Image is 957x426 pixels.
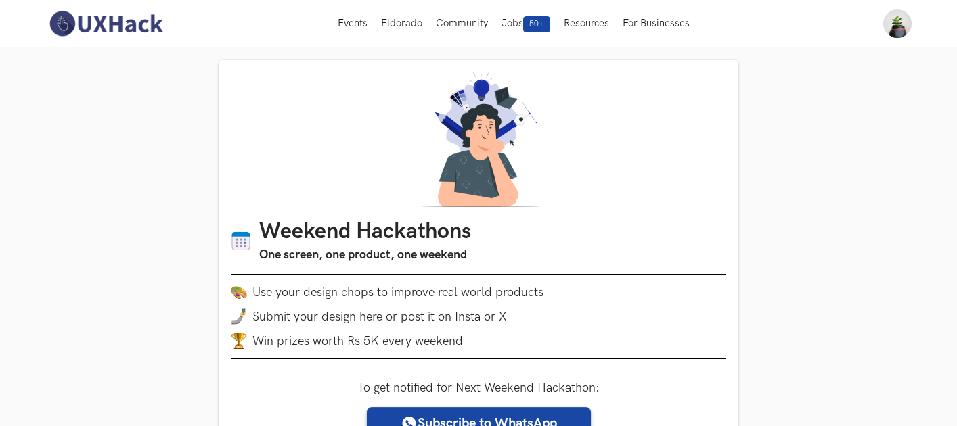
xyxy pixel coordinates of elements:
[523,16,550,32] span: 50+
[357,381,600,395] label: To get notified for Next Weekend Hackathon:
[883,9,912,38] img: Your profile pic
[252,310,507,324] span: Submit your design here or post it on Insta or X
[231,231,251,252] img: Calendar icon
[231,284,247,300] img: palette.png
[231,333,726,349] li: Win prizes worth Rs 5K every weekend
[414,72,543,207] img: A designer thinking
[231,308,247,325] img: mobile-in-hand.png
[231,284,726,300] li: Use your design chops to improve real world products
[231,333,247,349] img: trophy.png
[259,245,471,264] h3: One screen, one product, one weekend
[259,219,471,245] h1: Weekend Hackathons
[45,9,166,38] img: UXHack-logo.png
